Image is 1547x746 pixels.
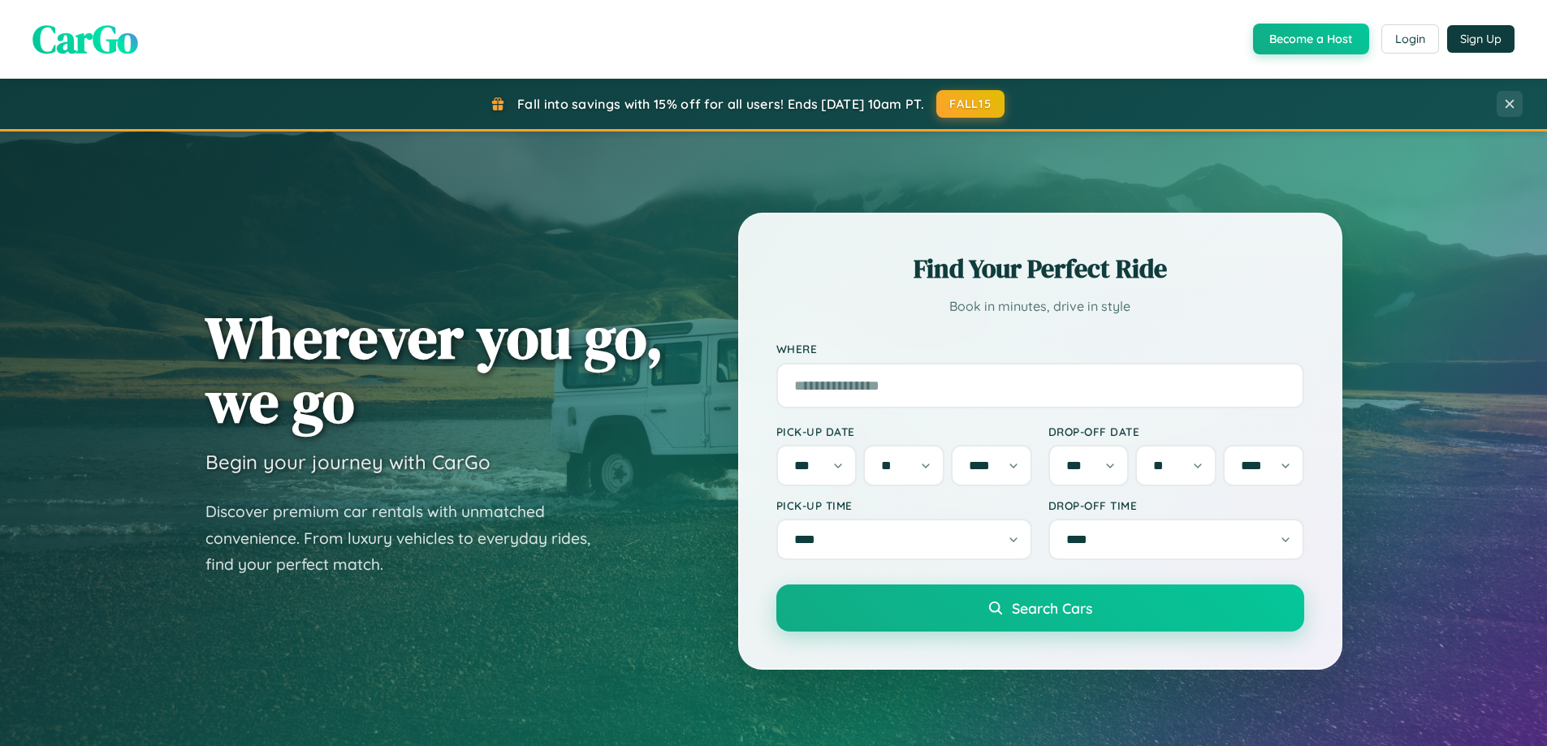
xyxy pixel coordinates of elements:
button: Sign Up [1447,25,1515,53]
button: FALL15 [936,90,1005,118]
button: Login [1381,24,1439,54]
label: Where [776,343,1304,356]
label: Drop-off Date [1048,425,1304,438]
button: Search Cars [776,584,1304,632]
p: Discover premium car rentals with unmatched convenience. From luxury vehicles to everyday rides, ... [205,498,611,578]
label: Pick-up Date [776,425,1032,438]
h3: Begin your journey with CarGo [205,450,490,474]
span: CarGo [32,12,138,66]
button: Become a Host [1253,24,1369,54]
span: Search Cars [1012,599,1092,617]
p: Book in minutes, drive in style [776,295,1304,318]
label: Drop-off Time [1048,498,1304,512]
span: Fall into savings with 15% off for all users! Ends [DATE] 10am PT. [517,96,924,112]
label: Pick-up Time [776,498,1032,512]
h2: Find Your Perfect Ride [776,251,1304,287]
h1: Wherever you go, we go [205,305,663,433]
